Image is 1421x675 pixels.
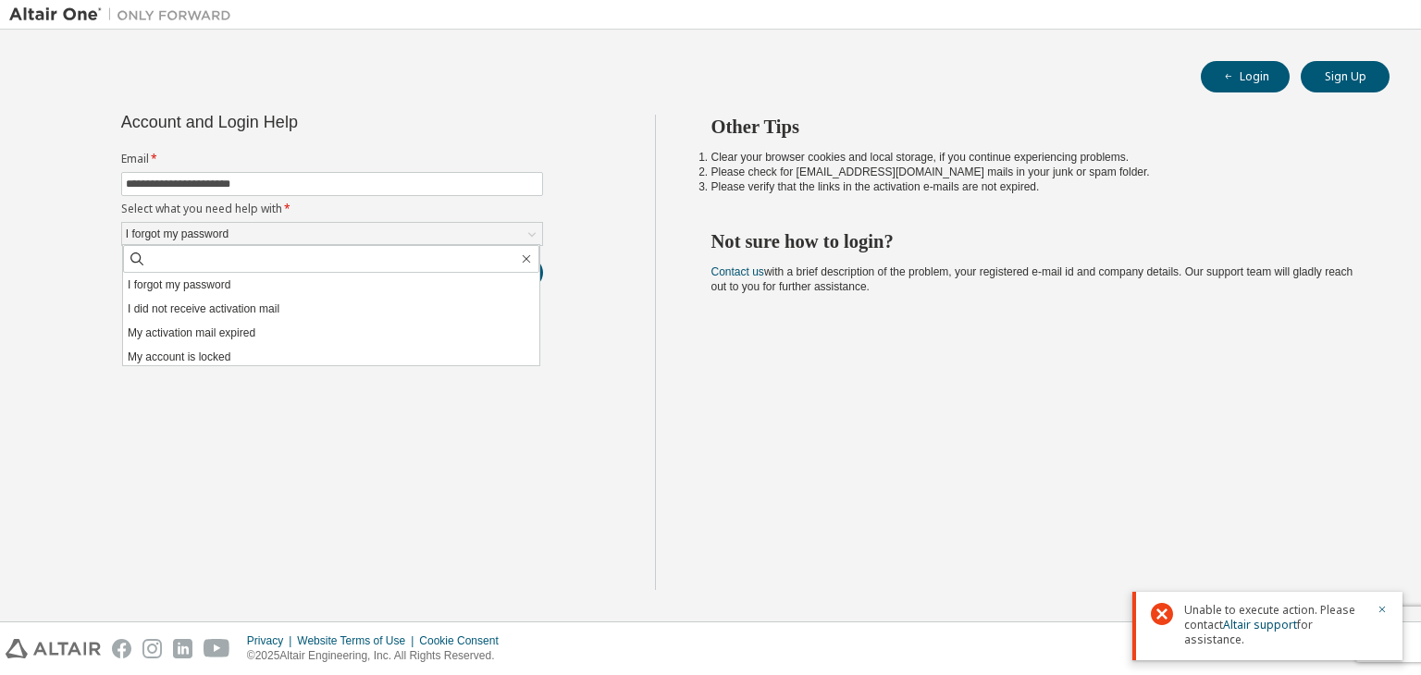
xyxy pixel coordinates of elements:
img: youtube.svg [204,639,230,658]
a: Altair support [1223,617,1297,632]
h2: Not sure how to login? [711,229,1357,253]
div: Account and Login Help [121,115,459,129]
img: instagram.svg [142,639,162,658]
div: I forgot my password [122,223,542,245]
label: Select what you need help with [121,202,543,216]
li: Please verify that the links in the activation e-mails are not expired. [711,179,1357,194]
img: facebook.svg [112,639,131,658]
img: linkedin.svg [173,639,192,658]
a: Contact us [711,265,764,278]
label: Email [121,152,543,166]
img: Altair One [9,6,241,24]
li: I forgot my password [123,273,539,297]
div: Cookie Consent [419,633,509,648]
div: I forgot my password [123,224,231,244]
div: Website Terms of Use [297,633,419,648]
img: altair_logo.svg [6,639,101,658]
span: Unable to execute action. Please contact for assistance. [1184,603,1365,647]
li: Please check for [EMAIL_ADDRESS][DOMAIN_NAME] mails in your junk or spam folder. [711,165,1357,179]
h2: Other Tips [711,115,1357,139]
div: Privacy [247,633,297,648]
p: © 2025 Altair Engineering, Inc. All Rights Reserved. [247,648,510,664]
span: with a brief description of the problem, your registered e-mail id and company details. Our suppo... [711,265,1353,293]
button: Login [1201,61,1290,92]
button: Sign Up [1301,61,1390,92]
li: Clear your browser cookies and local storage, if you continue experiencing problems. [711,150,1357,165]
